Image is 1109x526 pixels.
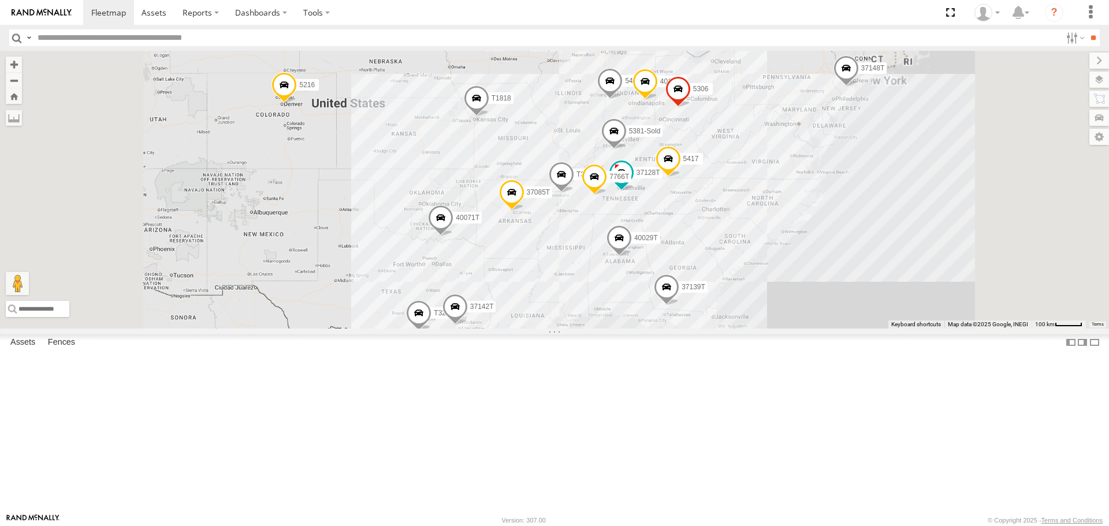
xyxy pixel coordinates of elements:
[1035,321,1055,327] span: 100 km
[988,517,1103,524] div: © Copyright 2025 -
[470,303,494,311] span: 37142T
[456,214,479,222] span: 40071T
[693,85,709,93] span: 5306
[609,173,629,181] span: 7766T
[1045,3,1063,22] i: ?
[6,72,22,88] button: Zoom out
[948,321,1028,327] span: Map data ©2025 Google, INEGI
[682,283,705,291] span: 37139T
[1089,129,1109,145] label: Map Settings
[1077,334,1088,351] label: Dock Summary Table to the Right
[5,335,41,351] label: Assets
[1065,334,1077,351] label: Dock Summary Table to the Left
[970,4,1004,21] div: Dwight Wallace
[492,94,511,102] span: T1818
[6,514,59,526] a: Visit our Website
[629,127,661,135] span: 5381-Sold
[891,320,941,329] button: Keyboard shortcuts
[42,335,81,351] label: Fences
[6,272,29,295] button: Drag Pegman onto the map to open Street View
[6,110,22,126] label: Measure
[299,81,315,89] span: 5216
[434,309,453,317] span: T3205
[861,64,885,72] span: 37148T
[1089,334,1100,351] label: Hide Summary Table
[637,169,660,177] span: 37128T
[576,171,596,179] span: T3201
[6,57,22,72] button: Zoom in
[1062,29,1086,46] label: Search Filter Options
[1041,517,1103,524] a: Terms and Conditions
[1032,320,1086,329] button: Map Scale: 100 km per 44 pixels
[527,188,550,196] span: 37085T
[24,29,34,46] label: Search Query
[660,78,684,86] span: 40134T
[1092,322,1104,326] a: Terms (opens in new tab)
[12,9,72,17] img: rand-logo.svg
[683,155,699,163] span: 5417
[625,77,641,85] span: 5411
[502,517,546,524] div: Version: 307.00
[6,88,22,104] button: Zoom Home
[634,234,658,242] span: 40029T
